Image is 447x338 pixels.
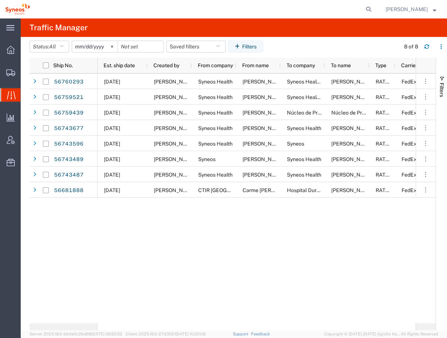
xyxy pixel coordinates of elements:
a: Support [233,332,251,336]
span: Eugenio Sanchez [243,172,285,178]
span: Cecilia-Iuliana Costache [331,141,373,147]
span: Hospital Duran i Reynals [287,187,345,193]
span: FedEx Express [402,94,437,100]
span: Type [375,62,386,68]
h4: Traffic Manager [30,18,88,37]
span: Raquel Ramirez Garcia [386,5,428,13]
span: FedEx Express [402,187,437,193]
span: Anne Le Beguec [154,110,196,116]
span: 09/10/2025 [104,79,120,85]
span: Eugenio Sanchez [331,79,373,85]
span: Eugenio Sanchez [154,156,196,162]
span: Syneos Health [287,156,321,162]
input: Not set [72,41,118,52]
span: Syneos Health [198,172,233,178]
span: 09/09/2025 [104,187,120,193]
span: 09/08/2025 [104,141,120,147]
span: Syneos [198,156,216,162]
span: Created by [153,62,179,68]
input: Not set [118,41,163,52]
span: [DATE] 10:20:09 [176,332,206,336]
span: Syneos Health [287,172,321,178]
span: Eugenio Sanchez [154,125,196,131]
span: Bianca SURIOL [243,110,285,116]
a: 56681888 [54,185,84,197]
span: 09/09/2025 [104,156,120,162]
span: 09/09/2025 [104,110,120,116]
span: Syneos Health [198,79,233,85]
span: RATED [376,79,392,85]
span: Client: 2025.18.0-27d3021 [126,332,206,336]
span: Eugenio Sanchez [154,141,196,147]
a: Feedback [251,332,270,336]
span: FedEx Express [402,156,437,162]
span: RATED [376,187,392,193]
span: From company [198,62,233,68]
img: logo [5,4,30,15]
span: FedEx Express [402,141,437,147]
a: 56743489 [54,154,84,165]
span: Bianca Suriol [331,125,373,131]
span: To company [287,62,315,68]
span: Eugenio Sanchez [154,172,196,178]
span: Syneos Health [287,125,321,131]
a: 56759521 [54,92,84,103]
span: Ship No. [53,62,73,68]
button: Status:All [30,41,69,52]
span: Est. ship date [104,62,135,68]
span: From name [242,62,269,68]
span: Carme Domingo Castells [243,187,302,193]
span: Zaida Pardo Cea [154,187,196,193]
span: Syneos Health Clinical Spain [287,79,394,85]
span: RATED [376,125,392,131]
a: 56760293 [54,76,84,88]
span: FedEx Express [402,110,437,116]
button: Filters [228,41,263,52]
span: Syneos Health [198,125,233,131]
span: All [49,44,56,49]
span: Bianca Suriol Galimany [243,79,285,85]
span: To name [331,62,351,68]
span: Bianca Suriol Galimany [243,94,285,100]
span: FedEx Express [402,172,437,178]
span: RATED [376,172,392,178]
span: CTIR Barcelona [198,187,264,193]
a: 56743487 [54,169,84,181]
span: Eugenio Sanchez [243,125,285,131]
span: 09/08/2025 [104,125,120,131]
a: 56759439 [54,107,84,119]
span: Syneos Health [198,110,233,116]
span: [DATE] 09:52:52 [91,332,122,336]
a: 56743596 [54,138,84,150]
span: Eugenio Sanchez [243,141,285,147]
span: FedEx Express [402,125,437,131]
span: Filters [439,83,445,97]
span: 09/09/2025 [104,172,120,178]
span: Carrier [401,62,417,68]
span: Syneos [287,141,304,147]
span: Elena Cappelletti [331,172,373,178]
span: 09/09/2025 [104,94,120,100]
span: RATED [376,94,392,100]
span: RATED [376,156,392,162]
span: Syneos Health Clinical Spain [287,94,394,100]
div: 8 of 8 [404,43,418,51]
a: 56743677 [54,123,84,134]
span: FedEx Express [402,79,437,85]
span: RATED [376,110,392,116]
span: Bianca Suriol Galimany [154,79,196,85]
span: Bianca Suriol Galimany [154,94,196,100]
button: Saved filters [166,41,226,52]
span: Marc Orozco [331,187,373,193]
span: Syneos Health [198,94,233,100]
span: Syneos Health [198,141,233,147]
span: EUGENIO SANCHEZ [331,94,373,100]
span: Stanislav Babic [243,156,285,162]
span: Eugenio Sanchez [331,156,373,162]
span: Núcleo de Prestações de Desemprego [287,110,378,116]
span: RATED [376,141,392,147]
span: Server: 2025.18.0-bb0e0c2bd68 [30,332,122,336]
button: [PERSON_NAME] [385,5,437,14]
span: Copyright © [DATE]-[DATE] Agistix Inc., All Rights Reserved [324,331,438,337]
